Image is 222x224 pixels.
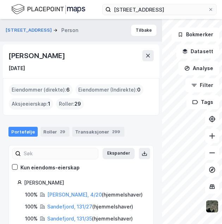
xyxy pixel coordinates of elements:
div: Aksjeeierskap : [9,98,53,110]
div: Person [61,26,78,35]
div: [PERSON_NAME] [24,179,145,187]
div: ( hjemmelshaver ) [47,214,133,223]
div: Roller [41,127,69,137]
div: Eiendommer (Indirekte) : [75,84,143,95]
div: 29 [58,128,67,135]
button: Analyse [178,61,219,75]
button: [STREET_ADDRESS] [6,27,53,34]
span: 29 [74,100,81,108]
button: Datasett [176,44,219,58]
div: 100% [25,214,38,223]
div: Kontrollprogram for chat [187,190,222,224]
div: Kun eiendoms-eierskap [20,163,80,172]
button: Bokmerker [172,27,219,42]
input: Søk på adresse, matrikkel, gårdeiere, leietakere eller personer [111,4,208,15]
div: Eiendommer (direkte) : [9,84,73,95]
div: [DATE] [8,64,25,73]
input: Søk [21,148,98,159]
div: ( hjemmelshaver ) [47,203,133,211]
span: 0 [137,86,141,94]
div: 100% [25,191,38,199]
button: Tilbake [131,25,156,36]
a: Sandefjord, 131/35 [47,216,92,222]
div: Roller : [56,98,84,110]
span: 1 [48,100,50,108]
a: Sandefjord, 131/27 [47,204,92,210]
div: Transaksjoner [72,127,124,137]
iframe: Chat Widget [187,190,222,224]
a: [PERSON_NAME], 4/20 [47,192,102,198]
span: 6 [66,86,70,94]
button: Filter [185,78,219,92]
button: Tags [186,95,219,109]
div: Portefølje [8,127,38,137]
div: 299 [111,128,122,135]
div: [PERSON_NAME] [8,50,66,61]
img: logo.f888ab2527a4732fd821a326f86c7f29.svg [11,3,85,15]
button: Ekspander [103,148,135,159]
div: ( hjemmelshaver ) [47,191,143,199]
div: 100% [25,203,38,211]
